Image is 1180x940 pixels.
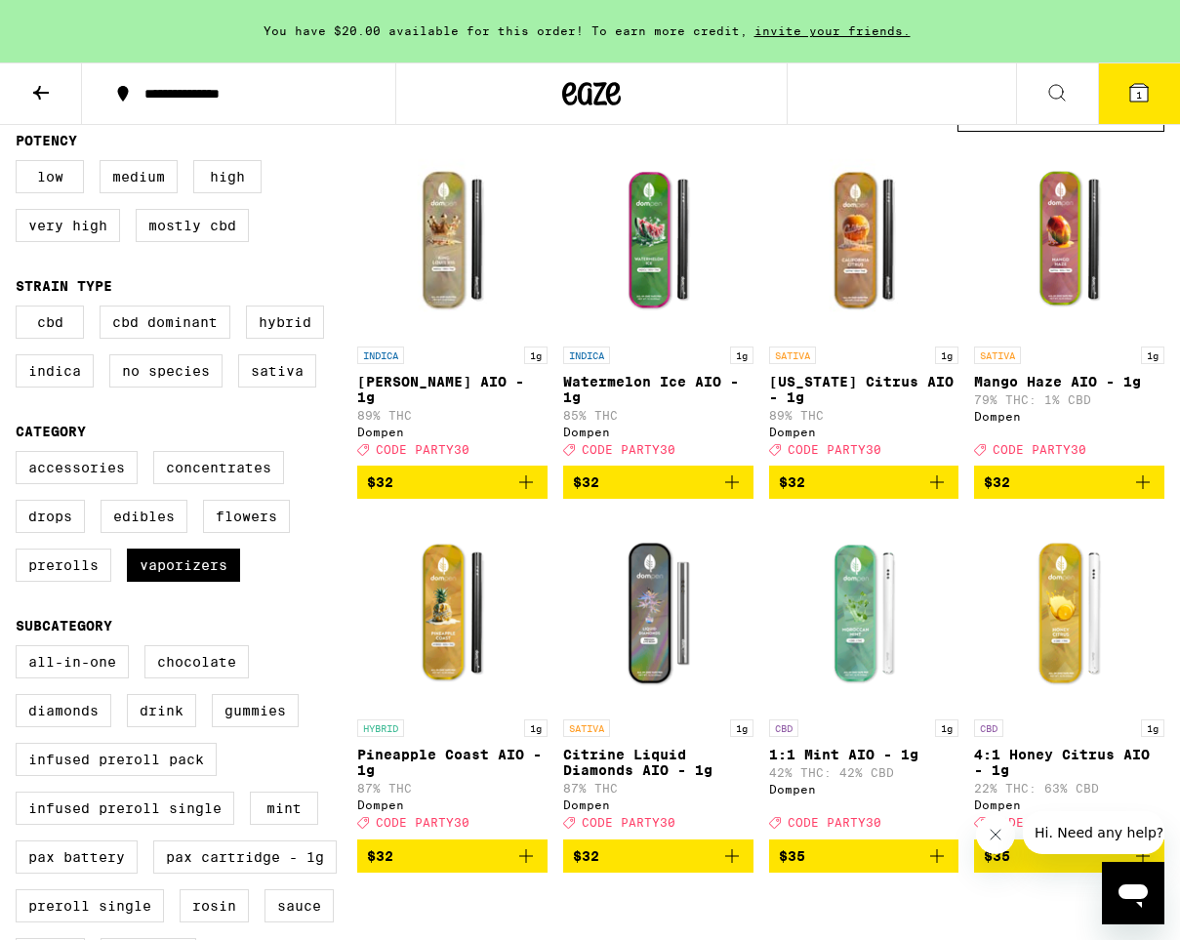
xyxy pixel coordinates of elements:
label: Medium [100,160,178,193]
p: SATIVA [563,719,610,737]
p: 1:1 Mint AIO - 1g [769,747,959,762]
label: PAX Battery [16,840,138,874]
label: No Species [109,354,223,388]
div: Dompen [563,798,753,811]
img: Dompen - California Citrus AIO - 1g [769,142,959,337]
span: CODE PARTY30 [376,817,469,830]
p: 42% THC: 42% CBD [769,766,959,779]
iframe: Message from company [1023,811,1164,854]
div: Dompen [769,426,959,438]
span: $32 [367,474,393,490]
span: $35 [984,848,1010,864]
span: $32 [573,848,599,864]
label: CBD Dominant [100,306,230,339]
img: Dompen - 1:1 Mint AIO - 1g [769,514,959,710]
label: Mint [250,792,318,825]
img: Dompen - King Louis XIII AIO - 1g [357,142,548,337]
label: Sauce [264,889,334,922]
legend: Potency [16,133,77,148]
p: 1g [730,347,753,364]
iframe: Button to launch messaging window [1102,862,1164,924]
p: SATIVA [769,347,816,364]
p: CBD [974,719,1003,737]
label: Prerolls [16,549,111,582]
a: Open page for Mango Haze AIO - 1g from Dompen [974,142,1164,466]
div: Dompen [769,783,959,796]
p: 1g [1141,347,1164,364]
img: Dompen - Mango Haze AIO - 1g [974,142,1164,337]
label: CBD [16,306,84,339]
span: CODE PARTY30 [788,817,881,830]
label: Rosin [180,889,249,922]
button: Add to bag [769,466,959,499]
p: INDICA [357,347,404,364]
div: Dompen [563,426,753,438]
p: 87% THC [563,782,753,795]
p: 85% THC [563,409,753,422]
label: Sativa [238,354,316,388]
img: Dompen - 4:1 Honey Citrus AIO - 1g [974,514,1164,710]
span: CODE PARTY30 [376,443,469,456]
p: 1g [524,719,548,737]
p: HYBRID [357,719,404,737]
p: Mango Haze AIO - 1g [974,374,1164,389]
p: INDICA [563,347,610,364]
p: [US_STATE] Citrus AIO - 1g [769,374,959,405]
label: All-In-One [16,645,129,678]
p: Watermelon Ice AIO - 1g [563,374,753,405]
p: 1g [524,347,548,364]
label: Chocolate [144,645,249,678]
div: Dompen [357,426,548,438]
button: Add to bag [563,466,753,499]
p: 1g [935,347,958,364]
span: CODE PARTY30 [993,443,1086,456]
label: Infused Preroll Pack [16,743,217,776]
label: Diamonds [16,694,111,727]
a: Open page for King Louis XIII AIO - 1g from Dompen [357,142,548,466]
p: 79% THC: 1% CBD [974,393,1164,406]
button: Add to bag [974,839,1164,873]
label: PAX Cartridge - 1g [153,840,337,874]
label: Drops [16,500,85,533]
img: Dompen - Pineapple Coast AIO - 1g [357,514,548,710]
button: Add to bag [974,466,1164,499]
span: $32 [984,474,1010,490]
a: Open page for Citrine Liquid Diamonds AIO - 1g from Dompen [563,514,753,838]
legend: Strain Type [16,278,112,294]
div: Dompen [357,798,548,811]
span: 1 [1136,89,1142,101]
label: Infused Preroll Single [16,792,234,825]
label: Mostly CBD [136,209,249,242]
label: High [193,160,262,193]
label: Flowers [203,500,290,533]
label: Accessories [16,451,138,484]
button: Add to bag [563,839,753,873]
label: Indica [16,354,94,388]
img: Dompen - Watermelon Ice AIO - 1g [563,142,753,337]
p: Citrine Liquid Diamonds AIO - 1g [563,747,753,778]
a: Open page for California Citrus AIO - 1g from Dompen [769,142,959,466]
span: $32 [779,474,805,490]
button: Add to bag [357,466,548,499]
a: Open page for Pineapple Coast AIO - 1g from Dompen [357,514,548,838]
label: Hybrid [246,306,324,339]
span: $32 [367,848,393,864]
label: Drink [127,694,196,727]
img: Dompen - Citrine Liquid Diamonds AIO - 1g [563,514,753,710]
label: Concentrates [153,451,284,484]
legend: Subcategory [16,618,112,633]
span: CODE PARTY30 [582,817,675,830]
p: 1g [935,719,958,737]
a: Open page for Watermelon Ice AIO - 1g from Dompen [563,142,753,466]
label: Low [16,160,84,193]
label: Very High [16,209,120,242]
a: Open page for 1:1 Mint AIO - 1g from Dompen [769,514,959,838]
iframe: Close message [976,815,1015,854]
button: Add to bag [769,839,959,873]
p: 22% THC: 63% CBD [974,782,1164,795]
p: [PERSON_NAME] AIO - 1g [357,374,548,405]
label: Vaporizers [127,549,240,582]
a: Open page for 4:1 Honey Citrus AIO - 1g from Dompen [974,514,1164,838]
span: $32 [573,474,599,490]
